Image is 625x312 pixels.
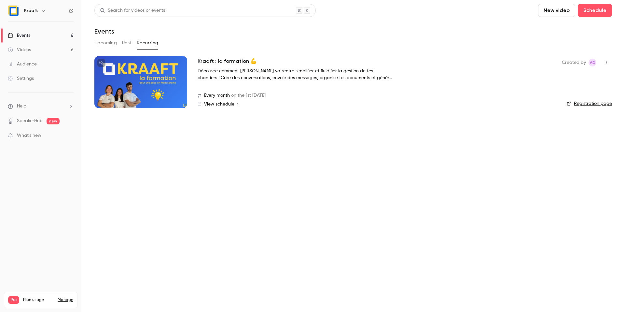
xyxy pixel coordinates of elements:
[8,296,19,304] span: Pro
[8,32,30,39] div: Events
[590,59,595,66] span: Ad
[562,59,586,66] span: Created by
[94,27,114,35] h1: Events
[66,133,74,139] iframe: Noticeable Trigger
[17,118,43,124] a: SpeakerHub
[198,57,257,65] a: Kraaft : la formation 💪
[204,102,234,106] span: View schedule
[122,38,132,48] button: Past
[94,38,117,48] button: Upcoming
[589,59,596,66] span: Alice de Guyenro
[47,118,60,124] span: new
[137,38,159,48] button: Recurring
[204,92,230,99] span: Every month
[8,61,37,67] div: Audience
[198,68,393,81] p: Découvre comment [PERSON_NAME] va rentre simplifier et fluidifier la gestion de tes chantiers ! C...
[8,75,34,82] div: Settings
[17,103,26,110] span: Help
[24,7,38,14] h6: Kraaft
[17,132,41,139] span: What's new
[8,6,19,16] img: Kraaft
[8,47,31,53] div: Videos
[100,7,165,14] div: Search for videos or events
[198,102,551,107] a: View schedule
[567,100,612,107] a: Registration page
[58,297,73,303] a: Manage
[23,297,54,303] span: Plan usage
[231,92,266,99] span: on the 1st [DATE]
[538,4,575,17] button: New video
[578,4,612,17] button: Schedule
[8,103,74,110] li: help-dropdown-opener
